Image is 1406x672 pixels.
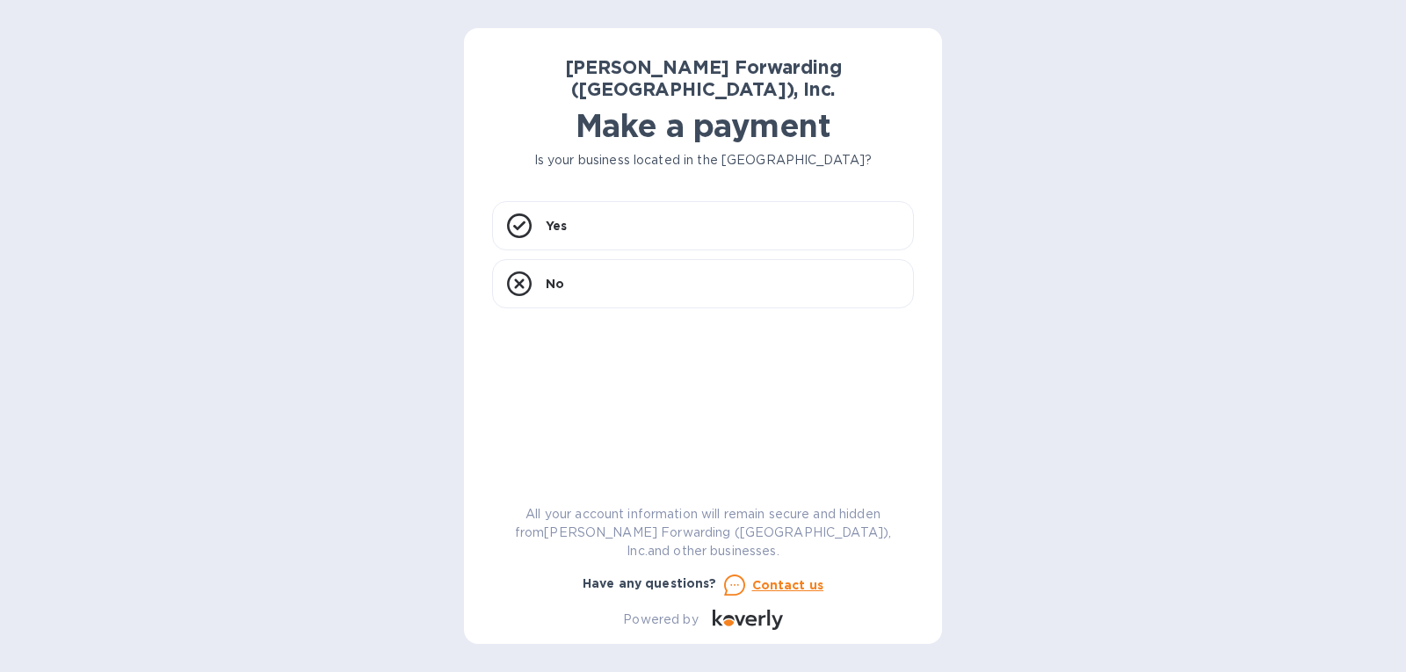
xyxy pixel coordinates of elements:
[752,578,824,592] u: Contact us
[623,611,698,629] p: Powered by
[492,107,914,144] h1: Make a payment
[546,217,567,235] p: Yes
[565,56,842,100] b: [PERSON_NAME] Forwarding ([GEOGRAPHIC_DATA]), Inc.
[583,576,717,590] b: Have any questions?
[492,505,914,560] p: All your account information will remain secure and hidden from [PERSON_NAME] Forwarding ([GEOGRA...
[492,151,914,170] p: Is your business located in the [GEOGRAPHIC_DATA]?
[546,275,564,293] p: No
